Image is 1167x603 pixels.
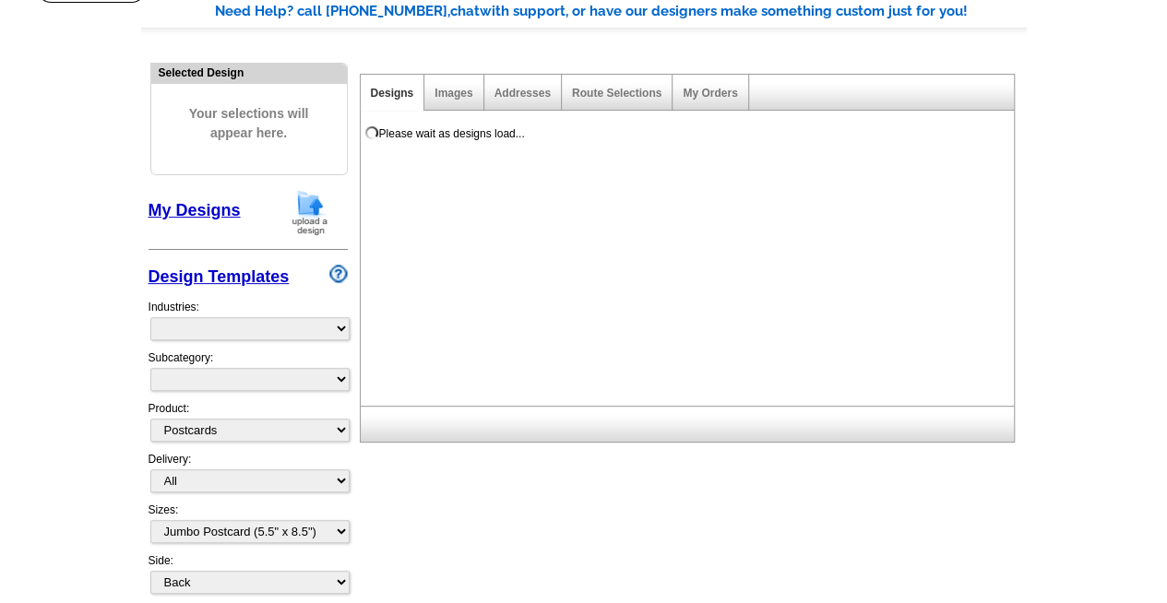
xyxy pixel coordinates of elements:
[379,125,525,142] div: Please wait as designs load...
[364,125,379,140] img: loading...
[149,502,348,552] div: Sizes:
[149,290,348,349] div: Industries:
[149,552,348,596] div: Side:
[215,1,1027,22] div: Need Help? call [PHONE_NUMBER], with support, or have our designers make something custom just fo...
[683,87,737,100] a: My Orders
[371,87,414,100] a: Designs
[149,349,348,400] div: Subcategory:
[165,86,333,161] span: Your selections will appear here.
[572,87,661,100] a: Route Selections
[149,201,241,219] a: My Designs
[286,189,334,236] img: upload-design
[435,87,472,100] a: Images
[151,64,347,81] div: Selected Design
[450,3,480,19] span: chat
[329,265,348,283] img: design-wizard-help-icon.png
[149,400,348,451] div: Product:
[149,267,290,286] a: Design Templates
[149,451,348,502] div: Delivery:
[494,87,551,100] a: Addresses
